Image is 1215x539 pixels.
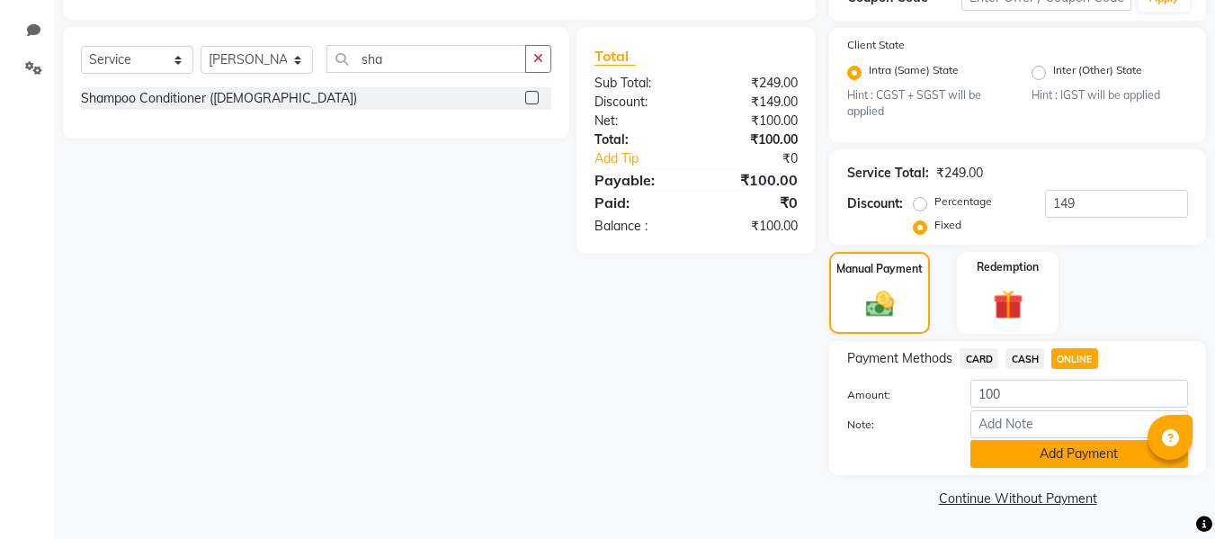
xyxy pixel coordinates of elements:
button: Add Payment [970,440,1188,468]
label: Redemption [977,259,1039,275]
input: Search or Scan [326,45,526,73]
input: Amount [970,380,1188,408]
div: Paid: [581,192,696,213]
label: Fixed [934,217,961,233]
a: Continue Without Payment [833,490,1202,508]
div: Total: [581,130,696,149]
div: ₹249.00 [936,164,983,183]
span: CASH [1005,348,1044,369]
img: _cash.svg [857,288,903,320]
div: Net: [581,112,696,130]
label: Amount: [834,387,956,403]
div: Service Total: [847,164,929,183]
label: Note: [834,417,956,433]
div: ₹249.00 [696,74,811,93]
div: Shampoo Conditioner ([DEMOGRAPHIC_DATA]) [81,89,357,108]
label: Intra (Same) State [869,62,959,84]
div: ₹100.00 [696,130,811,149]
small: Hint : CGST + SGST will be applied [847,87,1004,121]
input: Add Note [970,410,1188,438]
img: _gift.svg [984,286,1032,323]
div: Balance : [581,217,696,236]
small: Hint : IGST will be applied [1032,87,1188,103]
div: ₹0 [696,192,811,213]
div: ₹149.00 [696,93,811,112]
span: ONLINE [1051,348,1098,369]
div: Discount: [581,93,696,112]
div: ₹100.00 [696,217,811,236]
div: Discount: [847,194,903,213]
span: Payment Methods [847,349,952,368]
div: ₹100.00 [696,112,811,130]
div: Sub Total: [581,74,696,93]
div: ₹0 [716,149,812,168]
div: Payable: [581,169,696,191]
a: Add Tip [581,149,715,168]
label: Percentage [934,193,992,210]
label: Inter (Other) State [1053,62,1142,84]
span: CARD [960,348,998,369]
span: Total [594,47,636,66]
label: Client State [847,37,905,53]
label: Manual Payment [836,261,923,277]
div: ₹100.00 [696,169,811,191]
